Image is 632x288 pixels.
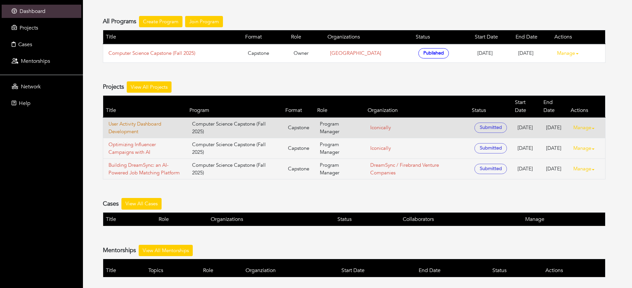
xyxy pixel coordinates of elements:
[20,24,38,32] span: Projects
[283,138,315,159] td: Capstone
[365,96,469,118] th: Organization
[474,143,507,153] span: Submitted
[103,30,243,44] th: Title
[2,80,81,93] a: Network
[121,198,162,210] a: View All Cases
[156,212,208,226] th: Role
[513,30,552,44] th: End Date
[474,123,507,133] span: Submitted
[21,83,41,90] span: Network
[283,96,315,118] th: Format
[103,200,119,208] h4: Cases
[108,120,181,135] a: User Activity Dashboard Development
[418,48,449,58] span: Published
[108,161,181,176] a: Building DreamSync: an AI-Powered Job Matching Platform
[469,96,512,118] th: Status
[146,259,200,277] th: Topics
[187,138,283,159] td: Computer Science Capstone (Fall 2025)
[557,47,584,60] a: Manage
[573,162,600,175] a: Manage
[541,117,568,138] td: [DATE]
[523,212,605,226] th: Manage
[108,141,181,156] a: Optimizing Influencer Campaigns with AI
[413,30,472,44] th: Status
[2,97,81,110] a: Help
[2,21,81,35] a: Projects
[400,212,522,226] th: Collaborators
[208,212,335,226] th: Organizations
[512,138,541,159] td: [DATE]
[552,30,605,44] th: Actions
[513,44,552,62] td: [DATE]
[103,259,146,277] th: Title
[187,117,283,138] td: Computer Science Capstone (Fall 2025)
[2,5,81,18] a: Dashboard
[139,16,182,28] a: Create Program
[19,100,31,107] span: Help
[512,159,541,179] td: [DATE]
[200,259,243,277] th: Role
[103,18,136,25] h4: All Programs
[490,259,543,277] th: Status
[283,159,315,179] td: Capstone
[541,159,568,179] td: [DATE]
[416,259,490,277] th: End Date
[187,96,283,118] th: Program
[187,159,283,179] td: Computer Science Capstone (Fall 2025)
[472,44,513,62] td: [DATE]
[288,30,325,44] th: Role
[541,96,568,118] th: End Date
[370,145,391,151] a: Iconically
[2,54,81,68] a: Mentorships
[103,83,124,91] h4: Projects
[568,96,605,118] th: Actions
[127,81,172,93] a: View All Projects
[2,38,81,51] a: Cases
[315,138,365,159] td: Program Manager
[370,162,439,176] a: DreamSync / Firebrand Venture Companies
[243,44,288,62] td: Capstone
[474,164,507,174] span: Submitted
[370,124,391,131] a: Iconically
[103,212,156,226] th: Title
[18,41,32,48] span: Cases
[103,247,136,254] h4: Mentorships
[573,121,600,134] a: Manage
[21,57,50,65] span: Mentorships
[288,44,325,62] td: Owner
[315,96,365,118] th: Role
[512,96,541,118] th: Start Date
[139,245,193,256] a: View All Mentorships
[315,117,365,138] td: Program Manager
[541,138,568,159] td: [DATE]
[20,8,45,15] span: Dashboard
[512,117,541,138] td: [DATE]
[283,117,315,138] td: Capstone
[335,212,400,226] th: Status
[103,96,187,118] th: Title
[108,49,237,57] a: Computer Science Capstone (Fall 2025)
[339,259,416,277] th: Start Date
[472,30,513,44] th: Start Date
[330,50,381,56] a: [GEOGRAPHIC_DATA]
[243,30,288,44] th: Format
[543,259,605,277] th: Actions
[325,30,413,44] th: Organizations
[573,142,600,155] a: Manage
[243,259,339,277] th: Organziation
[185,16,223,28] a: Join Program
[315,159,365,179] td: Program Manager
